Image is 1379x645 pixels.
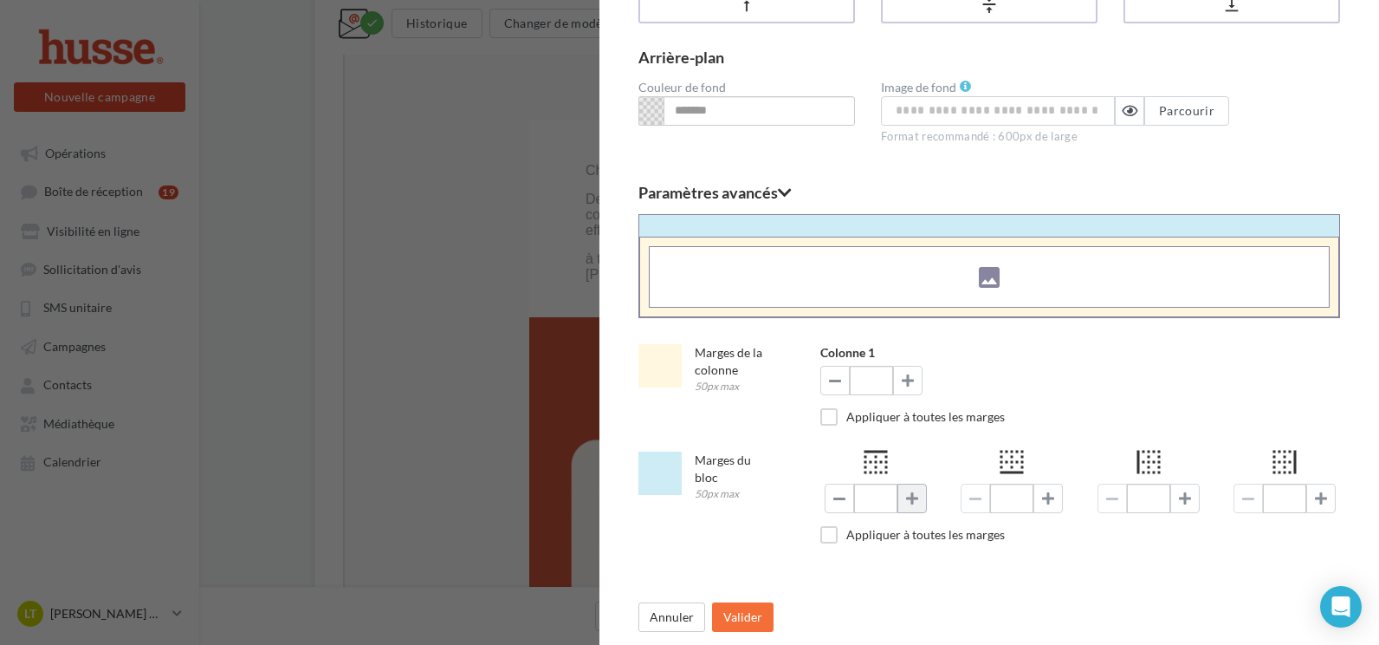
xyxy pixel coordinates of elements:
[510,13,558,26] a: Cliquez-ici
[638,81,726,94] label: Couleur de fond
[881,126,1097,145] div: Format recommandé : 600px de large
[682,452,786,501] div: Marges du bloc
[695,486,773,501] div: 50px max
[331,14,510,26] span: L'email ne s'affiche pas correctement ?
[860,453,891,471] i: border_top
[1320,586,1362,628] div: Open Intercom Messenger
[241,324,328,339] span: à très bientôt !
[881,81,956,94] label: Image de fond
[241,264,670,310] span: De retour de congés, vous poucez, dés à présent passer vos commandes et au plus tard [DATE][DATE]...
[820,344,875,362] label: Colonne 1
[241,236,325,251] span: Chers clients,
[1144,96,1229,126] button: Parcourir
[712,603,774,632] button: Valider
[820,526,1005,544] label: Appliquer à toutes les marges
[241,340,486,355] span: [PERSON_NAME] & [PERSON_NAME]
[638,603,705,632] button: Annuler
[510,14,558,26] u: Cliquez-ici
[682,344,786,394] div: Marges de la colonne
[820,408,1005,426] label: Appliquer à toutes les marges
[996,453,1027,471] i: border_bottom
[1269,453,1300,471] i: border_right
[1133,453,1164,471] i: border_left
[695,379,773,394] div: 50px max
[638,185,1340,200] fieldset: Paramètres avancés
[266,36,623,179] img: copie_03-07-2025_-_ALV-UjUS-Eyz-t6-Y2bWwcMReGVfWalc2ii-N8_NTORDk9pX39noePsx.jpeg
[638,49,1340,65] div: Arrière-plan
[1159,103,1214,118] span: Parcourir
